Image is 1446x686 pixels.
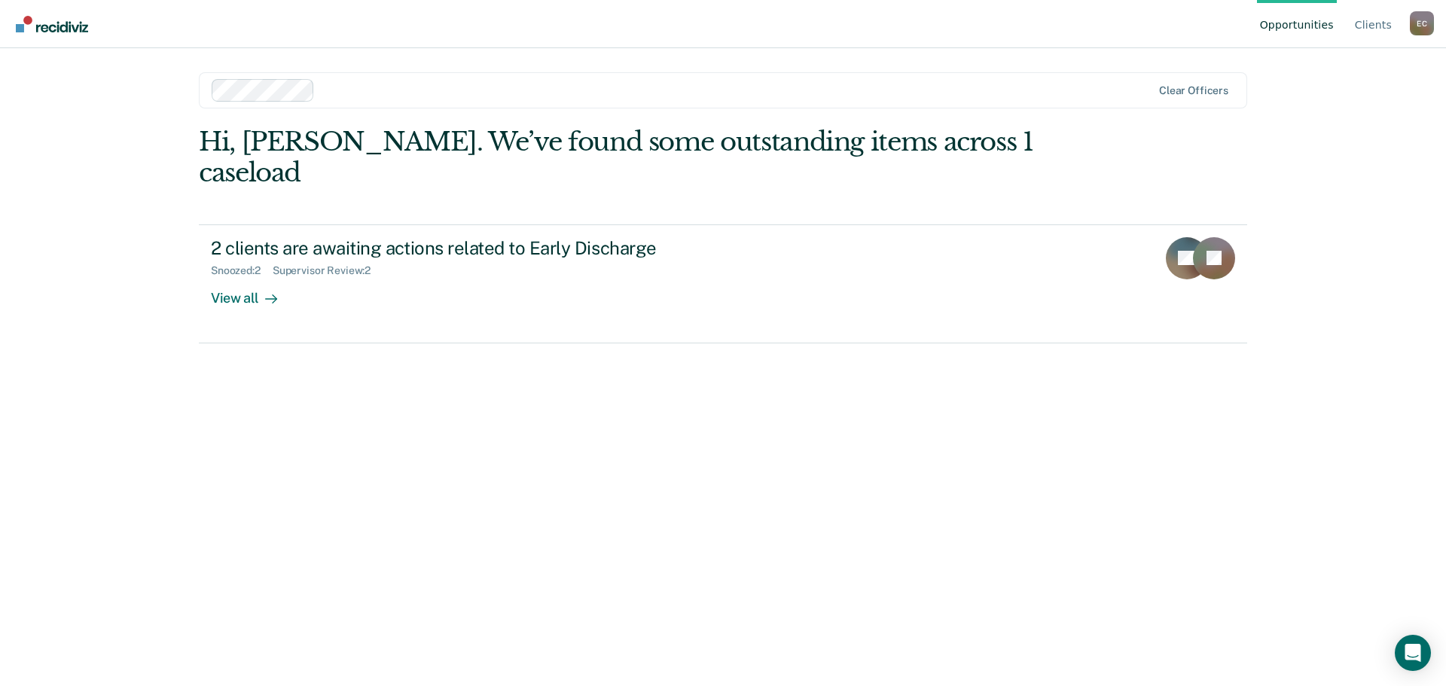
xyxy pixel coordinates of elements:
[16,16,88,32] img: Recidiviz
[211,264,273,277] div: Snoozed : 2
[273,264,383,277] div: Supervisor Review : 2
[1410,11,1434,35] div: E C
[199,127,1038,188] div: Hi, [PERSON_NAME]. We’ve found some outstanding items across 1 caseload
[1395,635,1431,671] div: Open Intercom Messenger
[1410,11,1434,35] button: Profile dropdown button
[1159,84,1228,97] div: Clear officers
[211,277,295,306] div: View all
[211,237,740,259] div: 2 clients are awaiting actions related to Early Discharge
[199,224,1247,343] a: 2 clients are awaiting actions related to Early DischargeSnoozed:2Supervisor Review:2View all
